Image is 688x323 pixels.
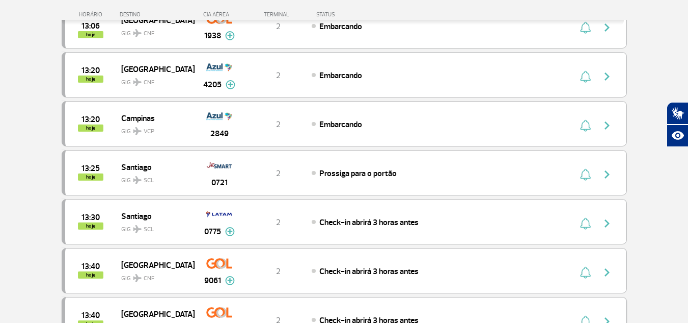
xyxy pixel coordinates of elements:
[144,29,154,38] span: CNF
[580,70,591,83] img: sino-painel-voo.svg
[144,274,154,283] span: CNF
[81,22,100,30] span: 2025-09-26 13:06:00
[601,119,613,132] img: seta-direita-painel-voo.svg
[121,170,186,185] span: GIG
[245,11,311,18] div: TERMINAL
[319,70,362,81] span: Embarcando
[204,226,221,238] span: 0775
[121,268,186,283] span: GIG
[81,67,100,74] span: 2025-09-26 13:20:00
[276,266,281,277] span: 2
[121,307,186,320] span: [GEOGRAPHIC_DATA]
[276,217,281,228] span: 2
[203,79,222,91] span: 4205
[276,119,281,130] span: 2
[133,274,142,282] img: destiny_airplane.svg
[580,168,591,181] img: sino-painel-voo.svg
[204,30,221,42] span: 1938
[121,160,186,173] span: Santiago
[133,176,142,184] img: destiny_airplane.svg
[121,219,186,234] span: GIG
[78,125,103,132] span: hoje
[601,217,613,230] img: seta-direita-painel-voo.svg
[144,127,154,136] span: VCP
[194,11,245,18] div: CIA AÉREA
[667,102,688,125] button: Abrir tradutor de língua de sinais.
[601,70,613,83] img: seta-direita-painel-voo.svg
[121,258,186,271] span: [GEOGRAPHIC_DATA]
[276,168,281,179] span: 2
[667,102,688,147] div: Plugin de acessibilidade da Hand Talk.
[121,72,186,87] span: GIG
[601,21,613,34] img: seta-direita-painel-voo.svg
[580,266,591,279] img: sino-painel-voo.svg
[65,11,120,18] div: HORÁRIO
[601,168,613,181] img: seta-direita-painel-voo.svg
[204,275,221,287] span: 9061
[276,70,281,81] span: 2
[120,11,194,18] div: DESTINO
[225,227,235,236] img: mais-info-painel-voo.svg
[81,165,100,172] span: 2025-09-26 13:25:00
[319,168,397,179] span: Prossiga para o portão
[319,119,362,130] span: Embarcando
[211,177,228,189] span: 0721
[319,21,362,32] span: Embarcando
[81,263,100,270] span: 2025-09-26 13:40:00
[133,29,142,37] img: destiny_airplane.svg
[226,80,235,89] img: mais-info-painel-voo.svg
[276,21,281,32] span: 2
[319,266,419,277] span: Check-in abrirá 3 horas antes
[78,76,103,83] span: hoje
[81,214,100,221] span: 2025-09-26 13:30:00
[81,116,100,123] span: 2025-09-26 13:20:00
[78,271,103,279] span: hoje
[667,125,688,147] button: Abrir recursos assistivos.
[319,217,419,228] span: Check-in abrirá 3 horas antes
[133,127,142,135] img: destiny_airplane.svg
[601,266,613,279] img: seta-direita-painel-voo.svg
[121,23,186,38] span: GIG
[144,225,154,234] span: SCL
[225,31,235,40] img: mais-info-painel-voo.svg
[78,173,103,181] span: hoje
[78,222,103,230] span: hoje
[121,111,186,125] span: Campinas
[311,11,394,18] div: STATUS
[580,217,591,230] img: sino-painel-voo.svg
[121,209,186,222] span: Santiago
[580,119,591,132] img: sino-painel-voo.svg
[225,276,235,285] img: mais-info-painel-voo.svg
[121,62,186,76] span: [GEOGRAPHIC_DATA]
[133,225,142,233] img: destiny_airplane.svg
[121,121,186,136] span: GIG
[81,312,100,319] span: 2025-09-26 13:40:00
[144,78,154,87] span: CNF
[133,78,142,86] img: destiny_airplane.svg
[144,176,154,185] span: SCL
[210,128,229,140] span: 2849
[580,21,591,34] img: sino-painel-voo.svg
[78,31,103,38] span: hoje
